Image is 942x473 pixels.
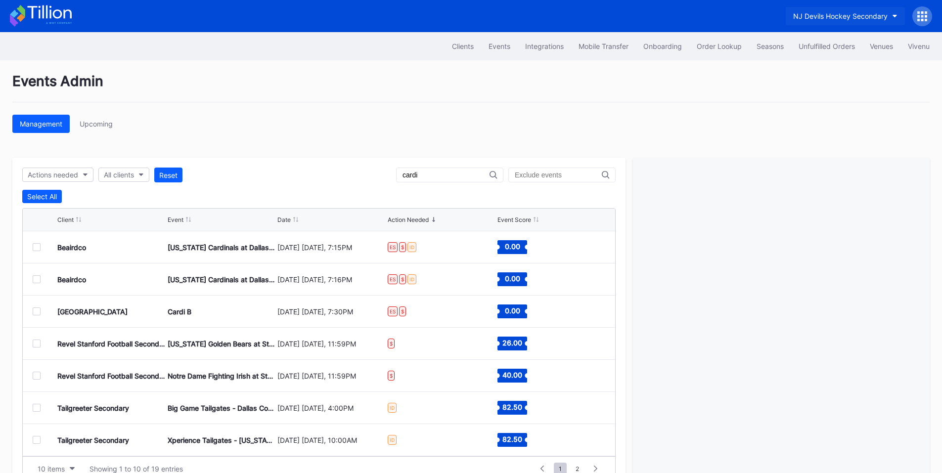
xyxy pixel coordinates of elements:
div: Event [168,216,183,223]
div: Reset [159,171,178,179]
div: [DATE] [DATE], 11:59PM [277,340,385,348]
div: Beairdco [57,275,86,284]
div: ID [388,403,397,413]
div: Beairdco [57,243,86,252]
div: $ [388,339,395,348]
div: Venues [870,42,893,50]
div: 10 items [38,465,65,473]
text: 82.50 [502,403,522,411]
button: Onboarding [636,37,689,55]
div: [GEOGRAPHIC_DATA] [57,307,128,316]
div: Xperience Tailgates - [US_STATE] Cardinals at Seattle Seahawks [168,436,275,444]
div: [DATE] [DATE], 7:15PM [277,243,385,252]
div: Events Admin [12,73,930,102]
div: Event Score [497,216,531,223]
div: $ [399,306,406,316]
input: Include events [403,171,490,179]
div: Tailgreeter Secondary [57,436,129,444]
div: [DATE] [DATE], 11:59PM [277,372,385,380]
button: Management [12,115,70,133]
button: Actions needed [22,168,93,182]
div: Revel Stanford Football Secondary [57,372,165,380]
div: [DATE] [DATE], 7:30PM [277,307,385,316]
div: Notre Dame Fighting Irish at Stanford Cardinal Football [168,372,275,380]
button: Mobile Transfer [571,37,636,55]
text: 82.50 [502,435,522,443]
text: 0.00 [505,242,520,251]
text: 26.00 [502,339,522,347]
div: Cardi B [168,307,191,316]
div: [US_STATE] Cardinals at Dallas Cowboys ([DATE] Night Football) [168,243,275,252]
div: $ [388,371,395,381]
div: Mobile Transfer [579,42,628,50]
div: Upcoming [80,120,113,128]
button: Clients [445,37,481,55]
button: Vivenu [900,37,937,55]
input: Exclude events [515,171,602,179]
div: All clients [104,171,134,179]
button: Venues [862,37,900,55]
div: Clients [452,42,474,50]
button: All clients [98,168,149,182]
button: Select All [22,190,62,203]
div: ID [407,274,416,284]
div: [DATE] [DATE], 4:00PM [277,404,385,412]
text: 0.00 [505,306,520,315]
button: Unfulfilled Orders [791,37,862,55]
div: Actions needed [28,171,78,179]
div: Onboarding [643,42,682,50]
div: ES [388,274,398,284]
button: Order Lookup [689,37,749,55]
div: $ [399,242,406,252]
button: Events [481,37,518,55]
button: Reset [154,168,182,182]
div: ID [388,435,397,445]
div: ES [388,306,398,316]
div: Action Needed [388,216,429,223]
div: [US_STATE] Golden Bears at Stanford Cardinal Football [168,340,275,348]
button: NJ Devils Hockey Secondary [786,7,905,25]
div: Integrations [525,42,564,50]
div: Client [57,216,74,223]
div: Revel Stanford Football Secondary [57,340,165,348]
div: Management [20,120,62,128]
text: 40.00 [502,371,522,379]
div: Showing 1 to 10 of 19 entries [90,465,183,473]
div: Vivenu [908,42,930,50]
button: Integrations [518,37,571,55]
div: [DATE] [DATE], 7:16PM [277,275,385,284]
div: Seasons [757,42,784,50]
div: $ [399,274,406,284]
div: [US_STATE] Cardinals at Dallas Cowboys Parking [168,275,275,284]
div: ID [407,242,416,252]
div: [DATE] [DATE], 10:00AM [277,436,385,444]
div: Select All [27,192,57,201]
button: Seasons [749,37,791,55]
div: Order Lookup [697,42,742,50]
div: NJ Devils Hockey Secondary [793,12,888,20]
text: 0.00 [505,274,520,283]
div: Big Game Tailgates - Dallas Cowboys Vs [US_STATE] Cardinals [168,404,275,412]
div: Events [489,42,510,50]
div: Unfulfilled Orders [799,42,855,50]
div: ES [388,242,398,252]
div: Tailgreeter Secondary [57,404,129,412]
div: Date [277,216,291,223]
button: Upcoming [72,115,120,133]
